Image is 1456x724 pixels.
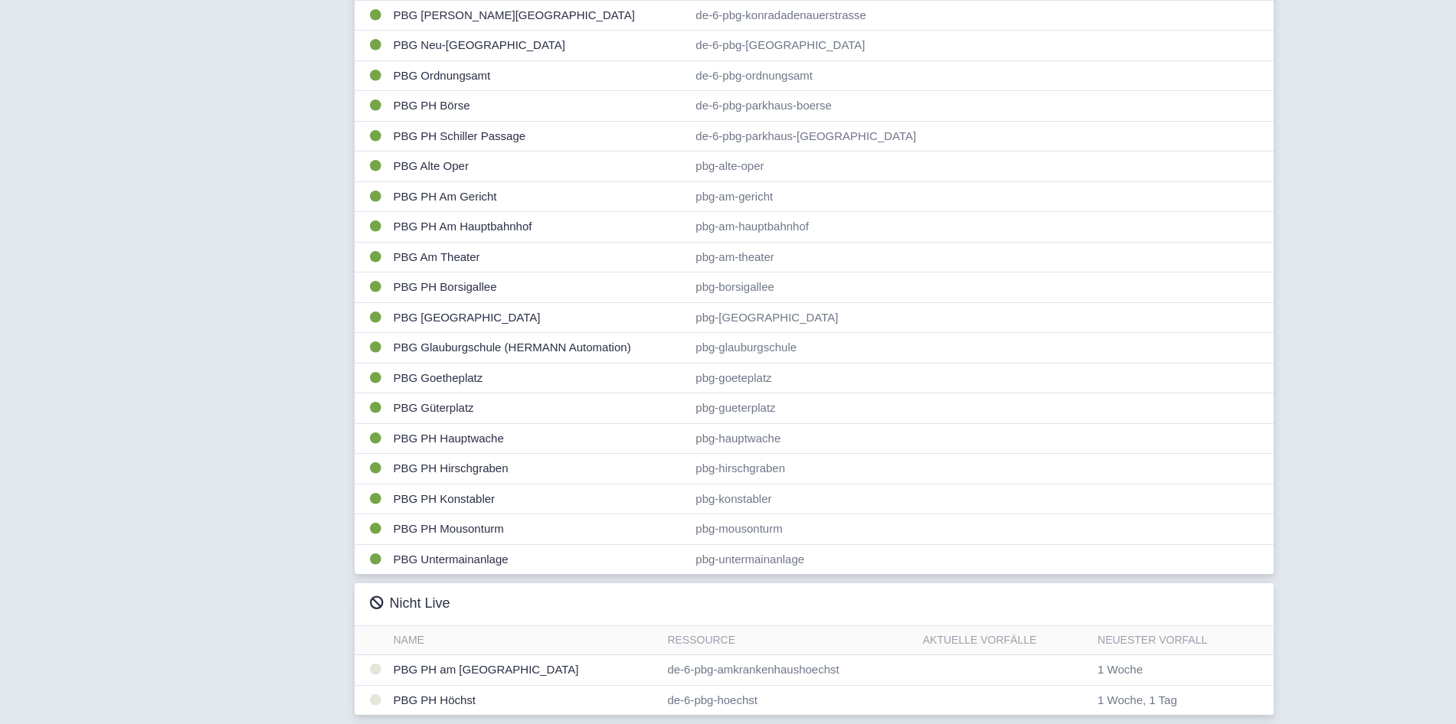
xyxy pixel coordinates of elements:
td: pbg-gueterplatz [689,393,967,424]
td: PBG Glauburgschule (HERMANN Automation) [388,333,690,364]
td: PBG Untermainanlage [388,544,690,574]
td: PBG PH Höchst [388,685,662,715]
td: PBG PH Konstabler [388,484,690,514]
td: pbg-goeteplatz [689,363,967,393]
td: PBG Goetheplatz [388,363,690,393]
th: Neuester Vorfall [1091,626,1273,655]
td: de-6-pbg-parkhaus-[GEOGRAPHIC_DATA] [689,121,967,152]
td: PBG PH Hirschgraben [388,454,690,484]
th: Ressource [661,626,916,655]
h3: Nicht Live [370,595,450,612]
td: PBG PH Börse [388,91,690,122]
th: Name [388,626,662,655]
td: PBG Neu-[GEOGRAPHIC_DATA] [388,31,690,61]
td: pbg-glauburgschule [689,333,967,364]
td: pbg-am-gericht [689,181,967,212]
td: pbg-borsigallee [689,272,967,303]
td: PBG PH Am Hauptbahnhof [388,212,690,243]
td: PBG PH am [GEOGRAPHIC_DATA] [388,655,662,686]
td: PBG [GEOGRAPHIC_DATA] [388,302,690,333]
td: pbg-mousonturm [689,514,967,545]
td: de-6-pbg-ordnungsamt [689,60,967,91]
td: PBG PH Borsigallee [388,272,690,303]
td: de-6-pbg-[GEOGRAPHIC_DATA] [689,31,967,61]
td: pbg-hirschgraben [689,454,967,484]
td: PBG Am Theater [388,242,690,272]
td: pbg-am-theater [689,242,967,272]
td: PBG Ordnungsamt [388,60,690,91]
td: pbg-alte-oper [689,152,967,182]
td: PBG PH Mousonturm [388,514,690,545]
td: pbg-am-hauptbahnhof [689,212,967,243]
span: 1 Woche, 1 Tag [1098,693,1177,706]
th: Aktuelle Vorfälle [917,626,1091,655]
td: pbg-hauptwache [689,423,967,454]
td: pbg-[GEOGRAPHIC_DATA] [689,302,967,333]
td: de-6-pbg-hoechst [661,685,916,715]
td: pbg-konstabler [689,484,967,514]
td: PBG Alte Oper [388,152,690,182]
span: 1 Woche [1098,663,1143,676]
td: PBG PH Schiller Passage [388,121,690,152]
td: PBG PH Am Gericht [388,181,690,212]
td: PBG PH Hauptwache [388,423,690,454]
td: pbg-untermainanlage [689,544,967,574]
td: PBG Güterplatz [388,393,690,424]
td: de-6-pbg-parkhaus-boerse [689,91,967,122]
td: de-6-pbg-amkrankenhaushoechst [661,655,916,686]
